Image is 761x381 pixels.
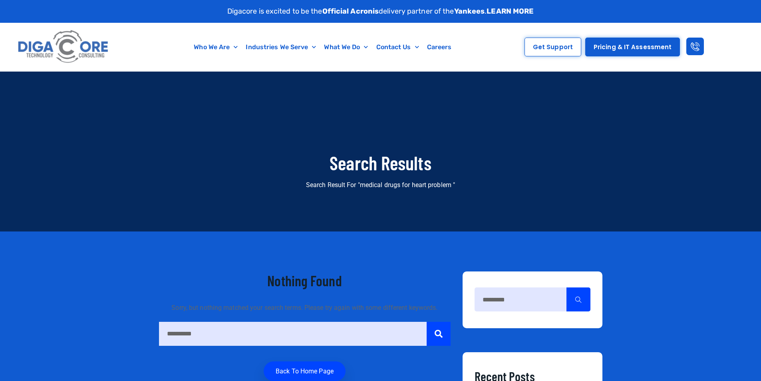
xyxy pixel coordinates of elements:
a: Pricing & IT Assessment [585,38,680,56]
a: Back to home Page [264,361,346,381]
p: Search Result For "medical drugs for heart problem " [159,180,602,191]
p: Digacore is excited to be the delivery partner of the . [227,6,534,17]
a: LEARN MORE [487,7,534,16]
strong: Official Acronis [322,7,379,16]
strong: Yankees [454,7,485,16]
a: Who We Are [190,38,242,56]
img: Digacore logo 1 [16,27,111,67]
a: Get Support [525,38,581,56]
h3: Nothing Found [159,271,451,290]
span: Pricing & IT Assessment [594,44,672,50]
span: Get Support [533,44,573,50]
a: Industries We Serve [242,38,320,56]
p: Sorry, but nothing matched your search terms. Please try again with some different keywords. [159,302,451,314]
a: Contact Us [372,38,423,56]
nav: Menu [150,38,496,56]
a: Careers [423,38,456,56]
a: What We Do [320,38,372,56]
h1: Search Results [159,152,602,174]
